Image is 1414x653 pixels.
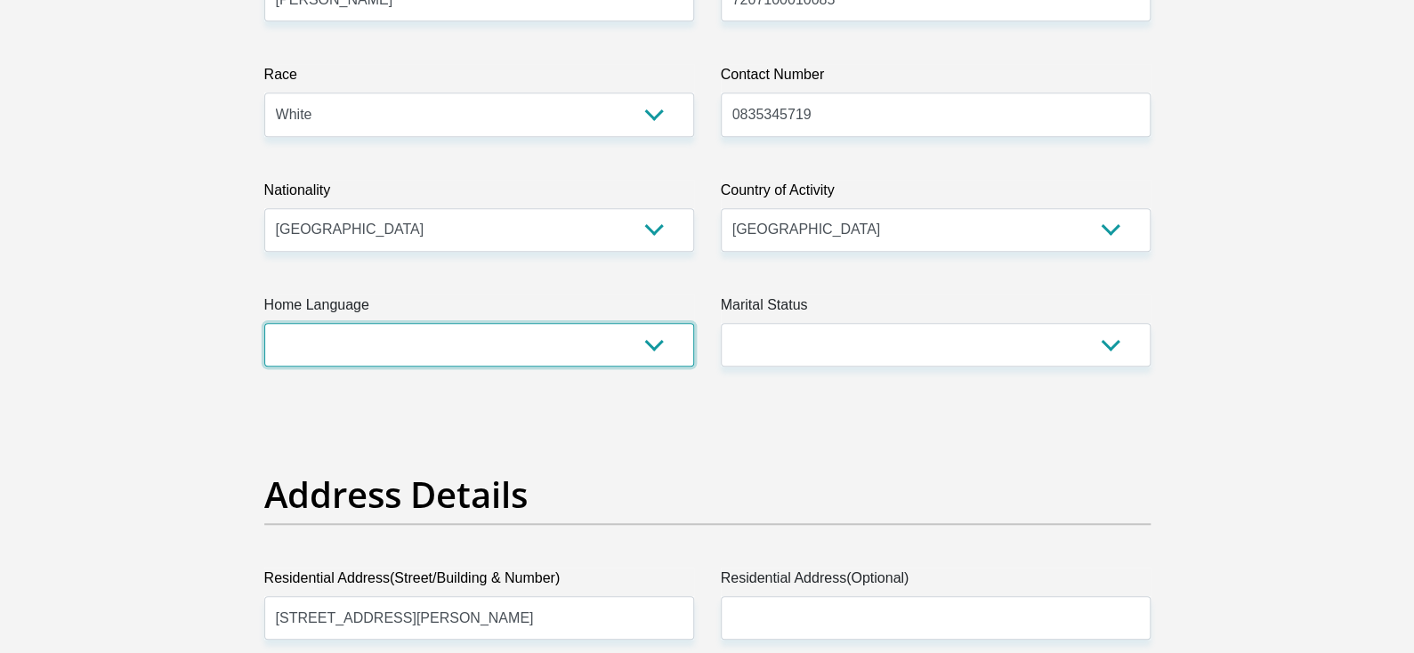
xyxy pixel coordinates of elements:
label: Residential Address(Street/Building & Number) [264,568,694,596]
label: Home Language [264,294,694,323]
label: Contact Number [721,64,1151,93]
label: Country of Activity [721,180,1151,208]
input: Contact Number [721,93,1151,136]
label: Residential Address(Optional) [721,568,1151,596]
label: Marital Status [721,294,1151,323]
input: Valid residential address [264,596,694,640]
label: Race [264,64,694,93]
h2: Address Details [264,473,1151,516]
label: Nationality [264,180,694,208]
input: Address line 2 (Optional) [721,596,1151,640]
